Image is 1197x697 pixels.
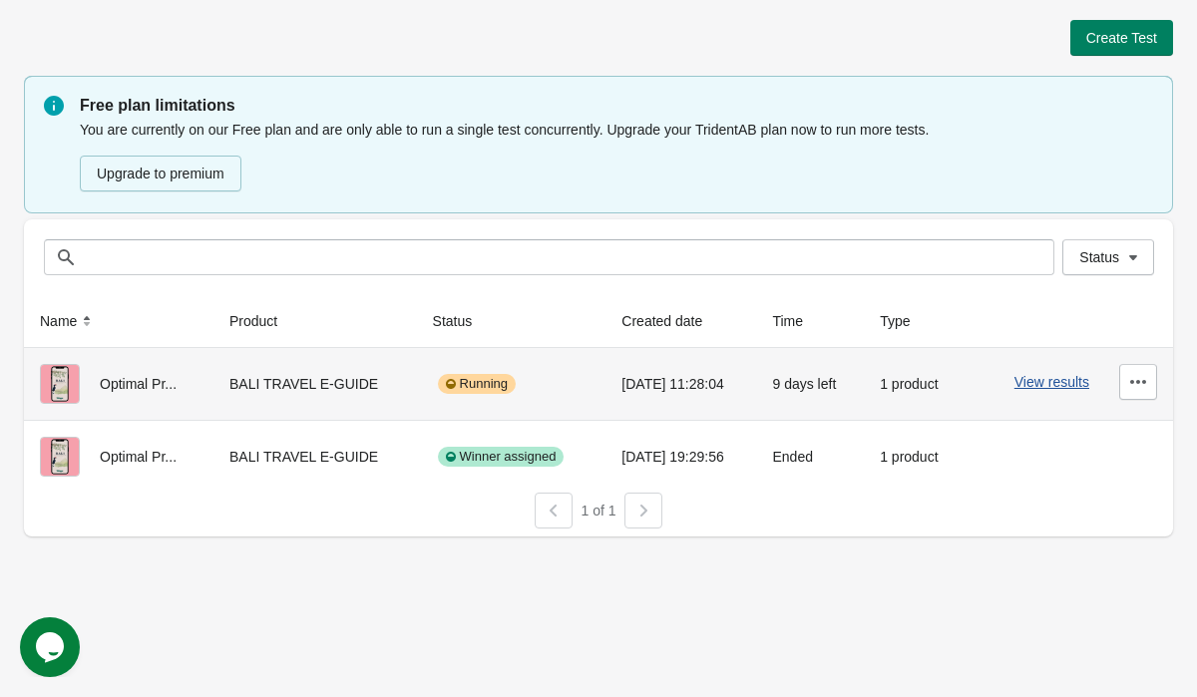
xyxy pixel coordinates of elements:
[20,617,84,677] iframe: chat widget
[764,303,831,339] button: Time
[880,364,950,404] div: 1 product
[1079,249,1119,265] span: Status
[772,364,848,404] div: 9 days left
[613,303,730,339] button: Created date
[880,437,950,477] div: 1 product
[1086,30,1157,46] span: Create Test
[872,303,938,339] button: Type
[772,437,848,477] div: Ended
[229,437,401,477] div: BALI TRAVEL E-GUIDE
[438,374,516,394] div: Running
[221,303,305,339] button: Product
[80,94,1153,118] p: Free plan limitations
[438,447,565,467] div: Winner assigned
[425,303,501,339] button: Status
[1070,20,1173,56] button: Create Test
[621,437,740,477] div: [DATE] 19:29:56
[40,364,198,404] div: Optimal Pr...
[80,156,241,191] button: Upgrade to premium
[80,118,1153,193] div: You are currently on our Free plan and are only able to run a single test concurrently. Upgrade y...
[581,503,615,519] span: 1 of 1
[32,303,105,339] button: Name
[40,437,198,477] div: Optimal Pr...
[229,364,401,404] div: BALI TRAVEL E-GUIDE
[1014,374,1089,390] button: View results
[1062,239,1154,275] button: Status
[621,364,740,404] div: [DATE] 11:28:04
